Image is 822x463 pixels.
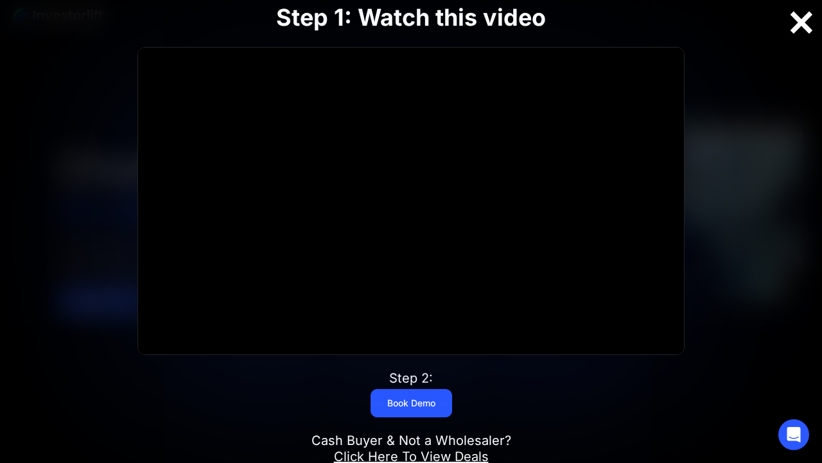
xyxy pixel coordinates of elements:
[389,370,433,386] div: Step 2:
[778,419,809,450] div: Open Intercom Messenger
[371,389,452,417] a: Book Demo
[276,3,546,32] strong: Step 1: Watch this video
